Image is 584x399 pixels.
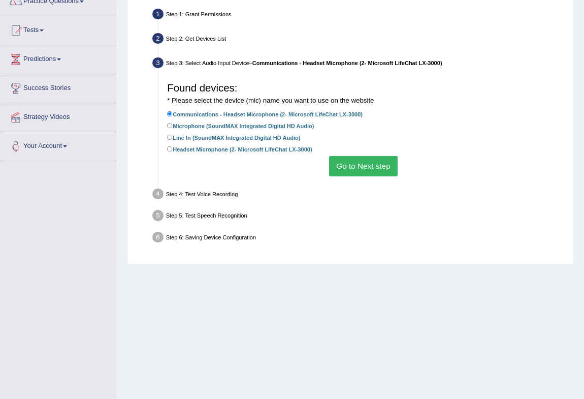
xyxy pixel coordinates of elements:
[167,146,173,152] input: Headset Microphone (2- Microsoft LifeChat LX-3000)
[167,144,312,154] label: Headset Microphone (2- Microsoft LifeChat LX-3000)
[329,156,398,176] button: Go to Next step
[167,121,314,131] label: Microphone (SoundMAX Integrated Digital HD Audio)
[1,74,116,100] a: Success Stories
[167,82,560,105] h3: Found devices:
[149,186,570,205] div: Step 4: Test Voice Recording
[249,60,442,66] span: –
[149,207,570,226] div: Step 5: Test Speech Recognition
[1,45,116,71] a: Predictions
[1,16,116,42] a: Tests
[167,133,300,142] label: Line In (SoundMAX Integrated Digital HD Audio)
[167,135,173,140] input: Line In (SoundMAX Integrated Digital HD Audio)
[167,111,173,117] input: Communications - Headset Microphone (2- Microsoft LifeChat LX-3000)
[149,30,570,49] div: Step 2: Get Devices List
[167,123,173,129] input: Microphone (SoundMAX Integrated Digital HD Audio)
[252,60,442,66] b: Communications - Headset Microphone (2- Microsoft LifeChat LX-3000)
[1,103,116,129] a: Strategy Videos
[1,132,116,158] a: Your Account
[167,97,374,104] small: * Please select the device (mic) name you want to use on the website
[149,55,570,74] div: Step 3: Select Audio Input Device
[149,229,570,248] div: Step 6: Saving Device Configuration
[149,6,570,25] div: Step 1: Grant Permissions
[167,109,363,119] label: Communications - Headset Microphone (2- Microsoft LifeChat LX-3000)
